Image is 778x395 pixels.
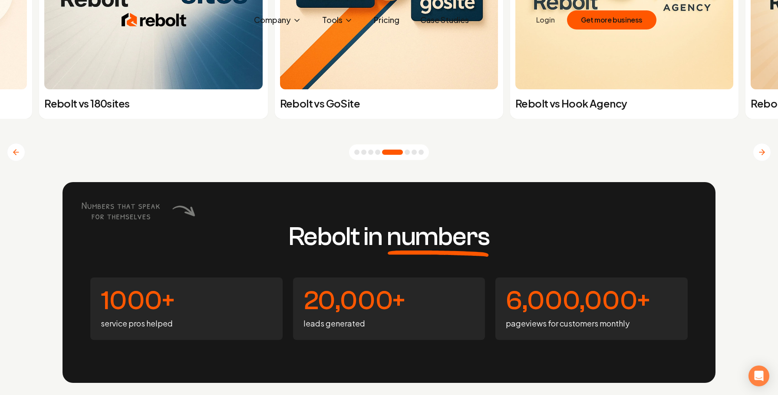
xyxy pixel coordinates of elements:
h4: 6,000,000+ [506,288,677,314]
button: Go to slide 3 [368,150,373,155]
button: Tools [315,11,360,29]
div: Open Intercom Messenger [748,366,769,386]
button: Go to slide 4 [375,150,380,155]
button: Go to slide 7 [412,150,417,155]
button: Company [247,11,308,29]
span: numbers [387,224,490,250]
button: Go to slide 1 [354,150,359,155]
h3: Rebolt in [289,224,490,250]
p: Rebolt vs 180sites [44,96,262,110]
button: Next slide [753,143,771,161]
h4: 1000+ [101,288,272,314]
a: Pricing [367,11,406,29]
button: Go to slide 6 [405,150,410,155]
a: Login [536,15,555,25]
p: Rebolt vs GoSite [280,96,498,110]
a: Case Studies [413,11,476,29]
h4: 20,000+ [303,288,475,314]
p: Rebolt vs Hook Agency [515,96,733,110]
button: Previous slide [7,143,25,161]
p: leads generated [303,317,475,330]
p: pageviews for customers monthly [506,317,677,330]
img: Rebolt Logo [122,11,187,29]
button: Get more business [567,10,656,29]
p: service pros helped [101,317,272,330]
button: Go to slide 8 [419,150,424,155]
button: Go to slide 5 [382,150,403,155]
button: Go to slide 2 [361,150,366,155]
